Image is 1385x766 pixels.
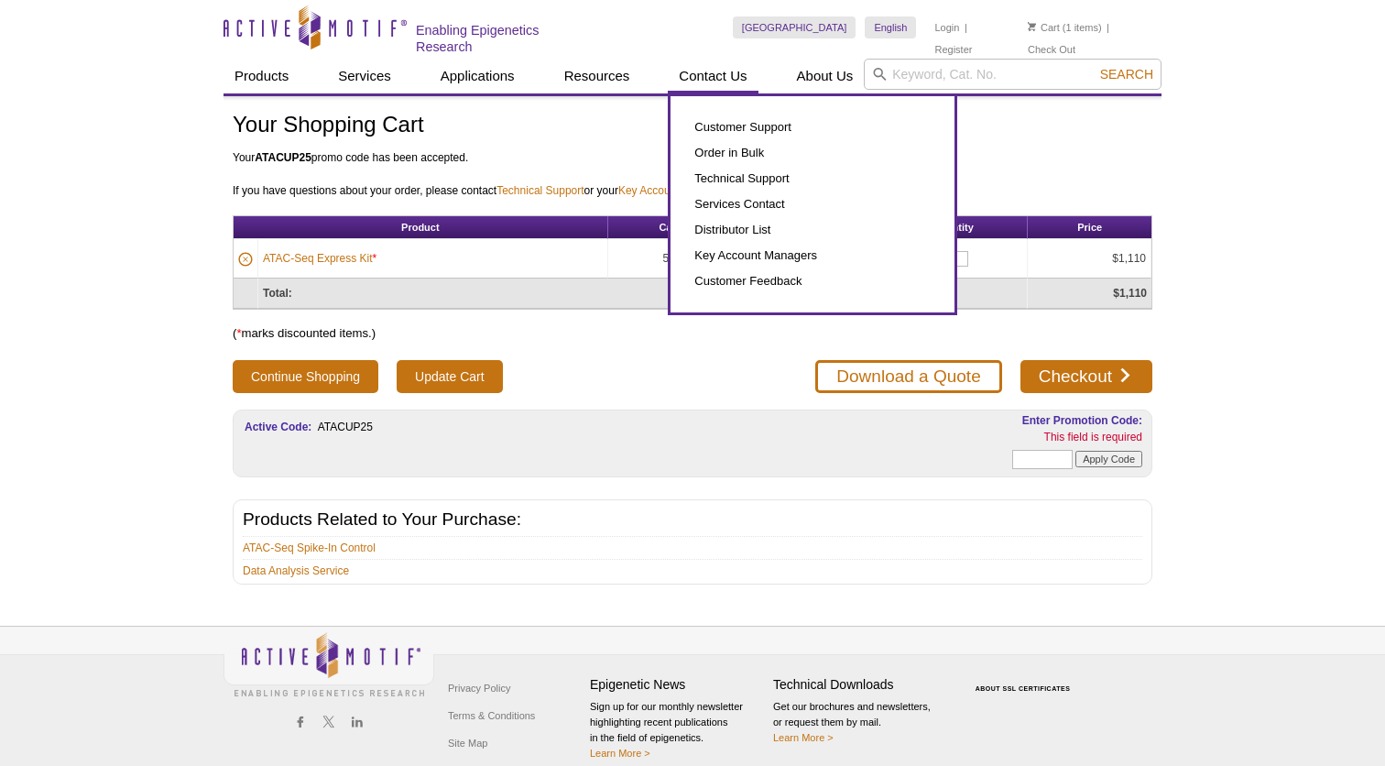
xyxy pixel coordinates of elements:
span: Price [1077,222,1102,233]
span: Quantity [932,222,974,233]
li: | [965,16,967,38]
a: About Us [786,59,865,93]
p: Sign up for our monthly newsletter highlighting recent publications in the field of epigenetics. [590,699,764,761]
span: Product [401,222,440,233]
p: ( marks discounted items.) [233,325,1152,342]
button: Continue Shopping [233,360,378,393]
button: Search [1095,66,1159,82]
a: Download a Quote [815,360,1001,393]
a: Terms & Conditions [443,702,540,729]
h4: Technical Downloads [773,677,947,693]
a: Products [224,59,300,93]
li: This field is required [822,429,1142,445]
label: Active Code: [243,421,311,433]
a: Resources [553,59,641,93]
strong: ATACUP25 [255,151,311,164]
h1: Your Shopping Cart [233,113,1152,139]
a: Contact Us [668,59,758,93]
a: Customer Support [689,115,936,140]
h2: Enabling Epigenetics Research [416,22,598,55]
strong: Total: [263,287,292,300]
a: Services [327,59,402,93]
a: Key Account Managers [689,243,936,268]
li: ATACUP25 [318,421,376,433]
a: Privacy Policy [443,674,515,702]
a: ABOUT SSL CERTIFICATES [976,685,1071,692]
a: Technical Support [496,182,583,199]
div: Your promo code has been accepted. If you have questions about your order, please contact or your . [233,149,1152,215]
input: Update Cart [397,360,502,393]
td: $1,110 [1028,239,1151,279]
a: Register [934,43,972,56]
a: ATAC-Seq Spike-In Control [243,540,376,556]
p: Get our brochures and newsletters, or request them by mail. [773,699,947,746]
a: Check Out [1028,43,1075,56]
a: Key Account Manager [618,182,725,199]
td: 53157 [608,239,749,279]
a: Checkout [1020,360,1152,393]
strong: $1,110 [1113,287,1147,300]
input: Apply Code [1075,451,1142,467]
img: Your Cart [1028,22,1036,31]
a: Customer Feedback [689,268,936,294]
span: Search [1100,67,1153,82]
a: Order in Bulk [689,140,936,166]
span: Cat. No. [659,222,697,233]
li: (1 items) [1028,16,1102,38]
a: Site Map [443,729,492,757]
h2: Products Related to Your Purchase: [243,511,1142,528]
a: Technical Support [689,166,936,191]
label: Enter Promotion Code: [1020,414,1142,427]
a: ATAC-Seq Express Kit [263,250,373,267]
img: Active Motif, [224,627,434,701]
table: Click to Verify - This site chose Symantec SSL for secure e-commerce and confidential communicati... [956,659,1094,699]
a: [GEOGRAPHIC_DATA] [733,16,856,38]
a: English [865,16,916,38]
h4: Epigenetic News [590,677,764,693]
a: Cart [1028,21,1060,34]
a: Applications [430,59,526,93]
a: Services Contact [689,191,936,217]
li: | [1107,16,1109,38]
a: Learn More > [590,748,650,759]
a: Learn More > [773,732,834,743]
input: Keyword, Cat. No. [864,59,1161,90]
a: Distributor List [689,217,936,243]
a: Login [934,21,959,34]
a: Data Analysis Service [243,563,349,579]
